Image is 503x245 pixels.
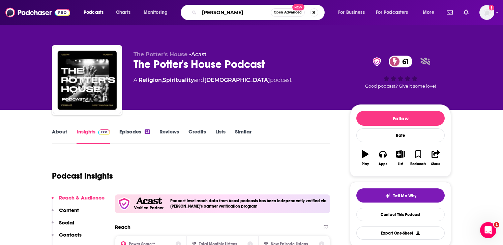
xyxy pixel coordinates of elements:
span: • [189,51,207,58]
img: User Profile [479,5,494,20]
button: open menu [139,7,176,18]
span: Logged in as EllaRoseMurphy [479,5,494,20]
span: and [194,77,204,83]
span: The Potter's House [134,51,187,58]
a: Acast [191,51,207,58]
div: A podcast [134,76,292,84]
h4: Podcast level reach data from Acast podcasts has been independently verified via [PERSON_NAME]'s ... [170,198,327,209]
button: open menu [79,7,112,18]
button: Bookmark [409,146,427,170]
button: Apps [374,146,391,170]
a: Lists [215,128,226,144]
button: open menu [418,7,443,18]
div: Share [431,162,440,166]
a: Similar [235,128,251,144]
span: New [292,4,304,10]
span: , [162,77,163,83]
div: Bookmark [410,162,426,166]
div: List [398,162,403,166]
h5: Verified Partner [134,206,164,210]
span: For Podcasters [376,8,408,17]
a: Religion [139,77,162,83]
a: Credits [188,128,206,144]
a: Reviews [159,128,179,144]
img: Podchaser - Follow, Share and Rate Podcasts [5,6,70,19]
div: Search podcasts, credits, & more... [187,5,331,20]
a: Contact This Podcast [356,208,445,221]
img: verified Badge [371,57,383,66]
div: Apps [379,162,387,166]
div: verified Badge61Good podcast? Give it some love! [350,51,451,93]
span: More [423,8,434,17]
img: tell me why sparkle [385,193,390,198]
div: Play [362,162,369,166]
a: Charts [112,7,135,18]
svg: Email not verified [489,5,494,10]
span: Tell Me Why [393,193,416,198]
button: Content [52,207,79,219]
a: Show notifications dropdown [461,7,471,18]
span: Open Advanced [274,11,302,14]
button: Follow [356,111,445,126]
span: Podcasts [84,8,103,17]
button: Export One-Sheet [356,226,445,240]
p: Social [59,219,74,226]
iframe: Intercom live chat [480,222,496,238]
span: Charts [116,8,130,17]
span: Monitoring [144,8,168,17]
a: 61 [389,56,412,67]
span: 1 [494,222,499,227]
span: Good podcast? Give it some love! [365,84,436,89]
p: Contacts [59,232,82,238]
button: Social [52,219,74,232]
button: Contacts [52,232,82,244]
button: Open AdvancedNew [271,8,305,17]
input: Search podcasts, credits, & more... [199,7,271,18]
a: About [52,128,67,144]
button: Reach & Audience [52,194,105,207]
button: Play [356,146,374,170]
h2: Reach [115,224,130,230]
a: InsightsPodchaser Pro [77,128,110,144]
button: open menu [372,7,418,18]
a: Episodes21 [119,128,150,144]
div: 21 [145,129,150,134]
button: Share [427,146,445,170]
button: List [392,146,409,170]
button: open menu [333,7,373,18]
span: For Business [338,8,365,17]
button: tell me why sparkleTell Me Why [356,188,445,203]
img: The Potter's House Podcast [53,47,121,114]
a: Show notifications dropdown [444,7,455,18]
img: Podchaser Pro [98,129,110,135]
span: 61 [395,56,412,67]
h1: Podcast Insights [52,171,113,181]
p: Reach & Audience [59,194,105,201]
a: [DEMOGRAPHIC_DATA] [204,77,270,83]
p: Content [59,207,79,213]
button: Show profile menu [479,5,494,20]
a: Spirituality [163,77,194,83]
div: Rate [356,128,445,142]
img: verfied icon [118,197,131,210]
img: Acast [136,197,161,205]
